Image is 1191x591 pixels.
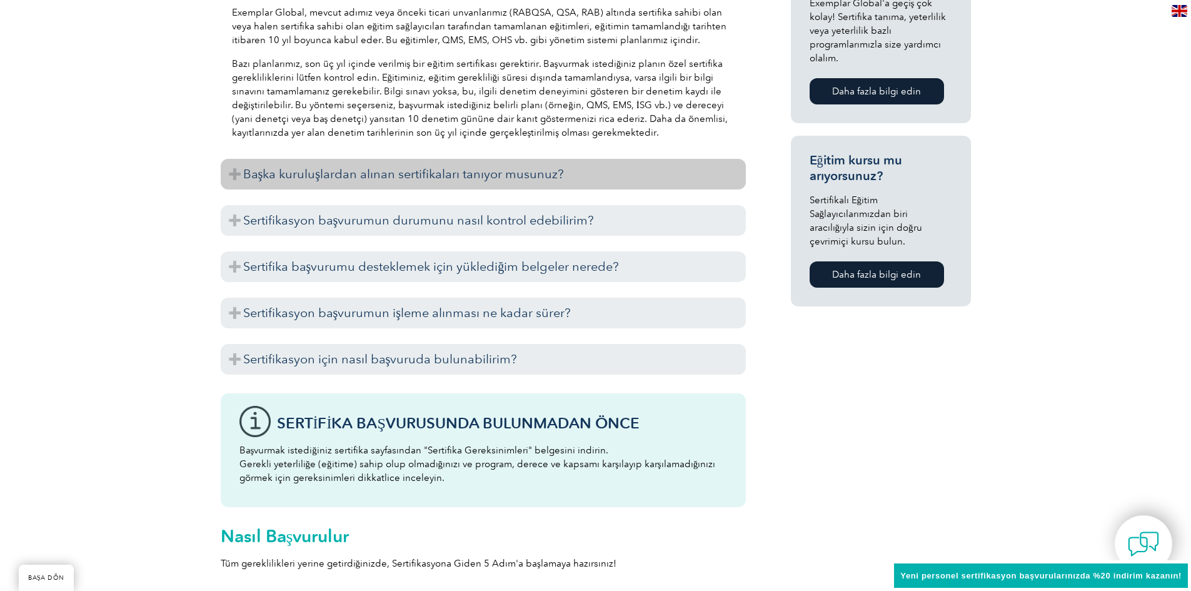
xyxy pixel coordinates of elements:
[1172,5,1187,17] img: en
[28,574,64,582] font: BAŞA DÖN
[277,414,640,432] font: Sertifika Başvurusunda Bulunmadan Önce
[243,213,595,228] font: Sertifikasyon başvurumun durumunu nasıl kontrol edebilirim?
[832,86,921,97] font: Daha fazla bilgi edin
[810,78,944,104] a: Daha fazla bilgi edin
[232,7,727,46] font: Exemplar Global, mevcut adımız veya önceki ticari unvanlarımız (RABQSA, QSA, RAB) altında sertifi...
[19,565,74,591] a: BAŞA DÖN
[810,261,944,288] a: Daha fazla bilgi edin
[232,58,728,138] font: Bazı planlarımız, son üç yıl içinde verilmiş bir eğitim sertifikası gerektirir. Başvurmak istediğ...
[1128,528,1159,560] img: contact-chat.png
[239,445,608,456] font: Başvurmak istediğiniz sertifika sayfasından "Sertifika Gereksinimleri" belgesini indirin.
[900,571,1182,580] font: Yeni personel sertifikasyon başvurularınızda %20 indirim kazanın!
[810,153,902,183] font: Eğitim kursu mu arıyorsunuz?
[810,194,922,247] font: Sertifikalı Eğitim Sağlayıcılarımızdan biri aracılığıyla sizin için doğru çevrimiçi kursu bulun.
[243,166,565,181] font: Başka kuruluşlardan alınan sertifikaları tanıyor musunuz?
[243,351,518,366] font: Sertifikasyon için nasıl başvuruda bulunabilirim?
[832,269,921,280] font: Daha fazla bilgi edin
[221,525,349,547] font: Nasıl Başvurulur
[239,458,716,483] font: Gerekli yeterliliğe (eğitime) sahip olup olmadığınızı ve program, derece ve kapsamı karşılayıp ka...
[221,558,616,569] font: Tüm gereklilikleri yerine getirdiğinizde, Sertifikasyona Giden 5 Adım'a başlamaya hazırsınız!
[243,259,620,274] font: Sertifika başvurumu desteklemek için yüklediğim belgeler nerede?
[243,305,571,320] font: Sertifikasyon başvurumun işleme alınması ne kadar sürer?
